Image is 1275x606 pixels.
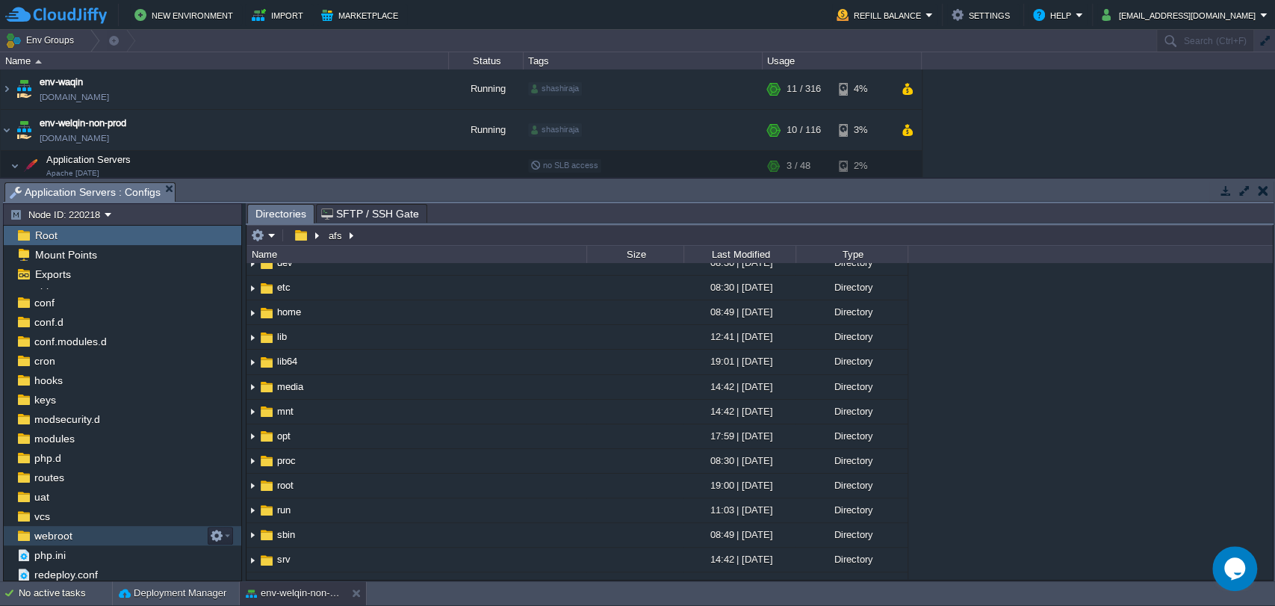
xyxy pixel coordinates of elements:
img: AMDAwAAAACH5BAEAAAAALAAAAAABAAEAAAICRAEAOw== [246,301,258,324]
span: env-welqin-non-prod [40,116,126,131]
div: Directory [795,276,908,299]
img: AMDAwAAAACH5BAEAAAAALAAAAAABAAEAAAICRAEAOw== [246,548,258,572]
img: AMDAwAAAACH5BAEAAAAALAAAAAABAAEAAAICRAEAOw== [246,425,258,448]
div: 3% [839,110,887,150]
img: AMDAwAAAACH5BAEAAAAALAAAAAABAAEAAAICRAEAOw== [20,151,41,181]
span: Directories [255,205,306,223]
div: No active tasks [19,581,112,605]
div: 4% [839,69,887,109]
div: Directory [795,424,908,448]
a: modules [31,432,77,445]
a: webroot [31,529,75,542]
a: run [275,504,293,516]
button: Import [252,6,308,24]
a: Mount Points [32,248,99,262]
div: 16:40 | [DATE] [683,572,795,596]
a: env-waqin [40,75,83,90]
div: 12:41 | [DATE] [683,325,795,348]
a: keys [31,393,58,406]
div: Name [1,52,448,69]
a: lib64 [275,355,300,368]
img: AMDAwAAAACH5BAEAAAAALAAAAAABAAEAAAICRAEAOw== [258,305,275,321]
span: SFTP / SSH Gate [321,205,419,223]
a: conf.modules.d [31,335,109,348]
img: AMDAwAAAACH5BAEAAAAALAAAAAABAAEAAAICRAEAOw== [246,376,258,399]
span: php.ini [31,548,68,562]
a: [DOMAIN_NAME] [40,131,109,146]
span: proc [275,454,298,467]
span: etc [275,281,293,294]
div: 14:42 | [DATE] [683,548,795,571]
div: 08:30 | [DATE] [683,276,795,299]
a: root [275,479,296,492]
img: AMDAwAAAACH5BAEAAAAALAAAAAABAAEAAAICRAEAOw== [258,280,275,297]
button: Help [1033,6,1076,24]
img: AMDAwAAAACH5BAEAAAAALAAAAAABAAEAAAICRAEAOw== [246,326,258,349]
img: AMDAwAAAACH5BAEAAAAALAAAAAABAAEAAAICRAEAOw== [1,110,13,150]
span: Root [32,229,60,242]
span: Application Servers : Configs [10,183,161,202]
div: Last Modified [685,246,795,263]
a: redeploy.conf [31,568,100,581]
div: Usage [763,52,921,69]
img: AMDAwAAAACH5BAEAAAAALAAAAAABAAEAAAICRAEAOw== [246,524,258,547]
div: Tags [524,52,762,69]
img: AMDAwAAAACH5BAEAAAAALAAAAAABAAEAAAICRAEAOw== [258,330,275,346]
span: sys [275,578,295,590]
a: conf [31,296,57,309]
div: Type [797,246,908,263]
button: Settings [952,6,1014,24]
div: 19:01 | [DATE] [683,350,795,373]
img: AMDAwAAAACH5BAEAAAAALAAAAAABAAEAAAICRAEAOw== [246,401,258,424]
span: Apache [DATE] [46,169,99,178]
div: 08:49 | [DATE] [683,300,795,324]
img: AMDAwAAAACH5BAEAAAAALAAAAAABAAEAAAICRAEAOw== [246,351,258,374]
img: AMDAwAAAACH5BAEAAAAALAAAAAABAAEAAAICRAEAOw== [258,379,275,395]
div: Running [449,69,524,109]
img: AMDAwAAAACH5BAEAAAAALAAAAAABAAEAAAICRAEAOw== [246,276,258,300]
iframe: chat widget [1212,546,1260,591]
button: Node ID: 220218 [10,208,105,221]
a: home [275,306,303,318]
a: lib [275,330,289,343]
div: Directory [795,325,908,348]
div: Directory [795,523,908,546]
img: AMDAwAAAACH5BAEAAAAALAAAAAABAAEAAAICRAEAOw== [246,252,258,275]
img: AMDAwAAAACH5BAEAAAAALAAAAAABAAEAAAICRAEAOw== [258,577,275,593]
a: vcs [31,510,52,523]
a: media [275,380,305,393]
div: 10 / 116 [787,110,821,150]
img: AMDAwAAAACH5BAEAAAAALAAAAAABAAEAAAICRAEAOw== [258,502,275,519]
a: [DOMAIN_NAME] [40,90,109,105]
button: New Environment [134,6,238,24]
div: 19:00 | [DATE] [683,474,795,497]
a: conf.d [31,315,66,329]
img: AMDAwAAAACH5BAEAAAAALAAAAAABAAEAAAICRAEAOw== [258,354,275,371]
img: AMDAwAAAACH5BAEAAAAALAAAAAABAAEAAAICRAEAOw== [13,110,34,150]
button: Marketplace [321,6,403,24]
img: AMDAwAAAACH5BAEAAAAALAAAAAABAAEAAAICRAEAOw== [246,499,258,522]
div: Directory [795,375,908,398]
img: AMDAwAAAACH5BAEAAAAALAAAAAABAAEAAAICRAEAOw== [35,60,42,64]
button: Refill Balance [837,6,925,24]
div: 14:42 | [DATE] [683,400,795,423]
a: sbin [275,528,297,541]
a: Exports [32,268,73,281]
div: Name [248,246,586,263]
a: uat [31,490,52,504]
img: AMDAwAAAACH5BAEAAAAALAAAAAABAAEAAAICRAEAOw== [258,477,275,494]
div: Directory [795,498,908,522]
div: Status [450,52,523,69]
span: routes [31,471,66,484]
img: AMDAwAAAACH5BAEAAAAALAAAAAABAAEAAAICRAEAOw== [258,404,275,420]
span: no SLB access [530,161,598,170]
a: dev [275,256,295,269]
